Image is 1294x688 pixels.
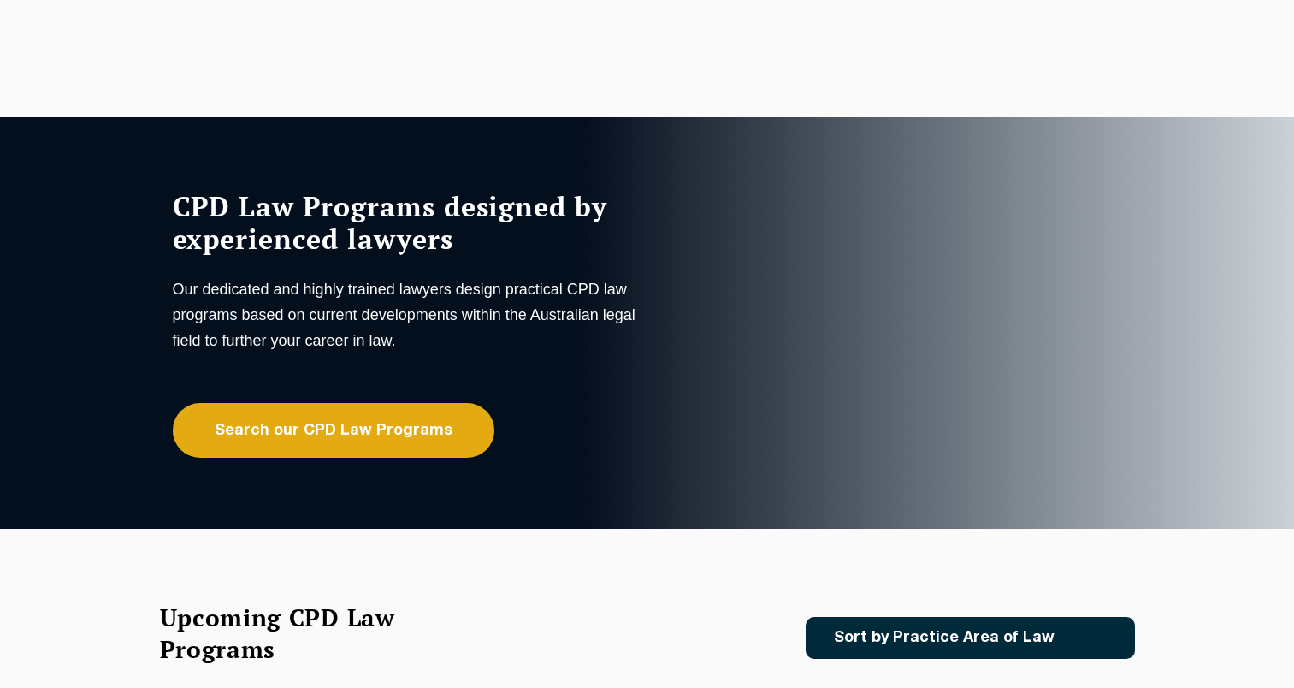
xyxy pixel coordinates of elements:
h2: Upcoming CPD Law Programs [160,602,438,665]
img: Icon [1082,631,1102,645]
a: Search our CPD Law Programs [173,403,494,458]
p: Our dedicated and highly trained lawyers design practical CPD law programs based on current devel... [173,276,643,353]
h1: CPD Law Programs designed by experienced lawyers [173,190,643,255]
a: Sort by Practice Area of Law [806,617,1135,659]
